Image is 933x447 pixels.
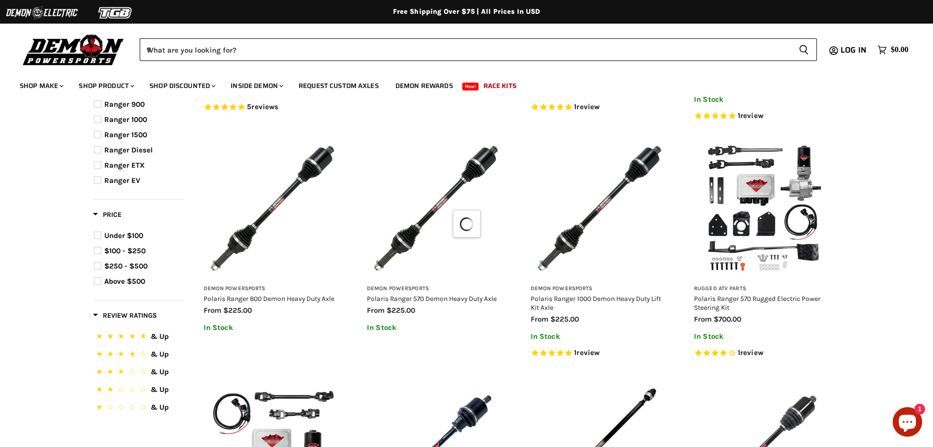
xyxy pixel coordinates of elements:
[531,332,670,341] p: In Stock
[150,403,169,412] span: & Up
[204,295,334,302] a: Polaris Ranger 800 Demon Heavy Duty Axle
[574,102,600,111] span: 1 reviews
[104,176,140,185] span: Ranger EV
[104,262,148,270] span: $250 - $500
[71,76,140,96] a: Shop Product
[694,315,712,324] span: from
[367,295,497,302] a: Polaris Ranger 570 Demon Heavy Duty Axle
[738,348,763,357] span: 1 reviews
[531,102,670,113] span: Rated 5.0 out of 5 stars 1 reviews
[694,95,833,104] p: In Stock
[388,76,460,96] a: Demon Rewards
[204,306,221,315] span: from
[79,3,152,22] img: TGB Logo 2
[694,285,833,293] h3: Rugged ATV Parts
[94,366,183,380] button: 3 Stars.
[694,139,833,278] img: Polaris Ranger 570 Rugged Electric Power Steering Kit
[150,367,169,376] span: & Up
[94,384,183,398] button: 2 Stars.
[104,277,145,286] span: Above $500
[574,348,600,357] span: 1 reviews
[94,348,183,362] button: 4 Stars.
[836,46,873,55] a: Log in
[694,348,833,358] span: Rated 4.0 out of 5 stars 1 reviews
[12,72,906,96] ul: Main menu
[94,401,183,416] button: 1 Star.
[714,315,741,324] span: $700.00
[93,210,121,219] span: Price
[140,38,791,61] input: When autocomplete results are available use up and down arrows to review and enter to select
[476,76,524,96] a: Race Kits
[104,130,147,139] span: Ranger 1500
[204,102,343,113] span: Rated 5.0 out of 5 stars 5 reviews
[891,45,908,55] span: $0.00
[204,324,343,332] p: In Stock
[93,210,121,222] button: Filter by Price
[104,161,145,170] span: Ranger ETX
[740,111,763,120] span: review
[150,332,169,341] span: & Up
[93,311,157,320] span: Review Ratings
[150,350,169,358] span: & Up
[694,111,833,121] span: Rated 5.0 out of 5 stars 1 reviews
[531,285,670,293] h3: Demon Powersports
[73,7,860,16] div: Free Shipping Over $75 | All Prices In USD
[142,76,221,96] a: Shop Discounted
[12,76,69,96] a: Shop Make
[367,139,506,278] img: Polaris Ranger 570 Demon Heavy Duty Axle
[20,32,127,67] img: Demon Powersports
[104,246,146,255] span: $100 - $250
[150,385,169,394] span: & Up
[104,231,143,240] span: Under $100
[873,43,913,57] a: $0.00
[291,76,386,96] a: Request Custom Axles
[104,100,145,109] span: Ranger 900
[387,306,415,315] span: $225.00
[694,295,820,311] a: Polaris Ranger 570 Rugged Electric Power Steering Kit
[841,44,867,56] span: Log in
[890,407,925,439] inbox-online-store-chat: Shopify online store chat
[740,348,763,357] span: review
[223,306,252,315] span: $225.00
[531,348,670,358] span: Rated 5.0 out of 5 stars 1 reviews
[251,102,278,111] span: reviews
[94,330,183,345] button: 5 Stars.
[367,306,385,315] span: from
[462,83,479,90] span: New!
[531,315,548,324] span: from
[531,295,661,311] a: Polaris Ranger 1000 Demon Heavy Duty Lift Kit Axle
[367,324,506,332] p: In Stock
[104,146,153,154] span: Ranger Diesel
[93,311,157,323] button: Filter by Review Ratings
[5,3,79,22] img: Demon Electric Logo 2
[140,38,817,61] form: Product
[104,115,147,124] span: Ranger 1000
[694,332,833,341] p: In Stock
[531,139,670,278] img: Polaris Ranger 1000 Demon Heavy Duty Lift Kit Axle
[223,76,289,96] a: Inside Demon
[576,102,600,111] span: review
[738,111,763,120] span: 1 reviews
[247,102,278,111] span: 5 reviews
[791,38,817,61] button: Search
[550,315,579,324] span: $225.00
[204,139,343,278] img: Polaris Ranger 800 Demon Heavy Duty Axle
[367,285,506,293] h3: Demon Powersports
[204,285,343,293] h3: Demon Powersports
[576,348,600,357] span: review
